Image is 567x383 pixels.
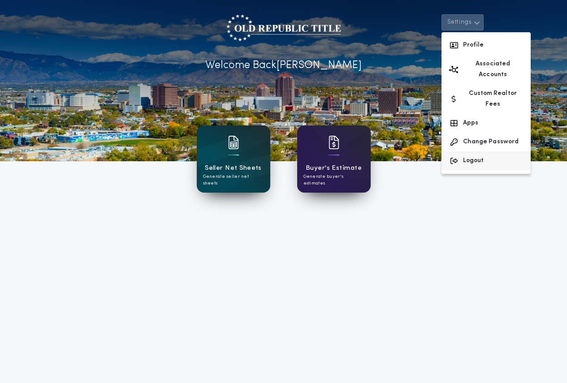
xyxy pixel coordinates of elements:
[228,136,239,149] img: card icon
[441,32,531,174] div: Settings
[441,133,531,151] button: Change Password
[203,173,264,187] p: Generate seller net sheets
[306,163,362,173] h1: Buyer's Estimate
[441,36,531,55] button: Profile
[297,125,371,193] a: card iconBuyer's EstimateGenerate buyer's estimates
[329,136,339,149] img: card icon
[441,14,484,30] button: Settings
[197,125,270,193] a: card iconSeller Net SheetsGenerate seller net sheets
[303,173,364,187] p: Generate buyer's estimates
[205,57,362,73] p: Welcome Back [PERSON_NAME]
[441,84,531,114] button: Custom Realtor Fees
[441,114,531,133] button: Apps
[441,55,531,84] button: Associated Accounts
[441,151,531,170] button: Logout
[226,14,341,41] img: account-logo
[205,163,262,173] h1: Seller Net Sheets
